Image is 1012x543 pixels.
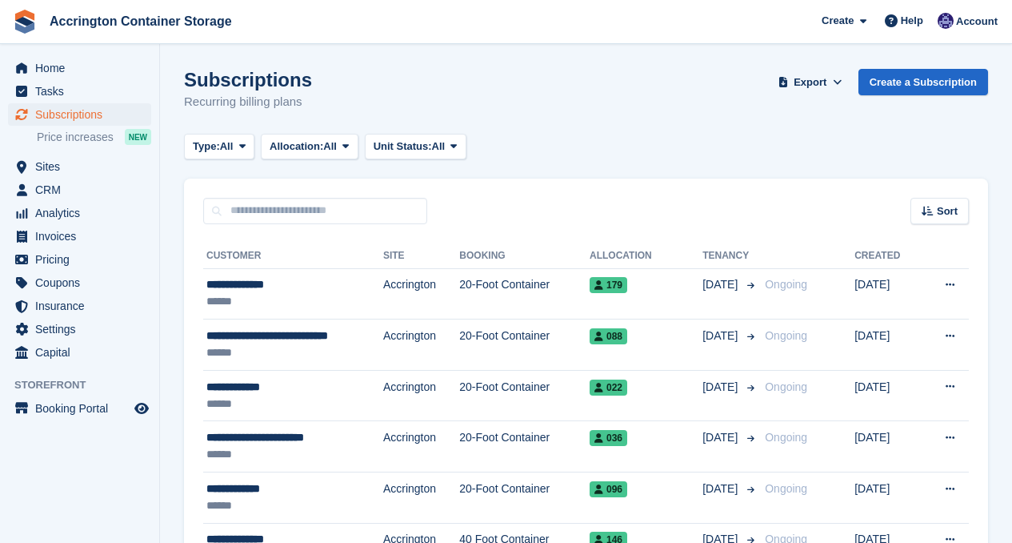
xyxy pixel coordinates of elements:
[8,225,151,247] a: menu
[956,14,998,30] span: Account
[323,139,337,155] span: All
[459,473,590,524] td: 20-Foot Container
[459,268,590,320] td: 20-Foot Container
[590,243,702,269] th: Allocation
[365,134,466,160] button: Unit Status: All
[8,318,151,340] a: menu
[590,328,627,344] span: 088
[184,69,312,90] h1: Subscriptions
[775,69,846,95] button: Export
[590,380,627,396] span: 022
[8,341,151,364] a: menu
[702,481,741,497] span: [DATE]
[8,202,151,224] a: menu
[937,203,958,219] span: Sort
[35,57,131,79] span: Home
[854,243,920,269] th: Created
[383,473,459,524] td: Accrington
[702,276,741,293] span: [DATE]
[125,129,151,145] div: NEW
[43,8,238,34] a: Accrington Container Storage
[8,80,151,103] a: menu
[432,139,446,155] span: All
[854,320,920,371] td: [DATE]
[35,318,131,340] span: Settings
[8,179,151,201] a: menu
[383,243,459,269] th: Site
[132,399,151,418] a: Preview store
[8,397,151,420] a: menu
[35,271,131,294] span: Coupons
[822,13,854,29] span: Create
[203,243,383,269] th: Customer
[590,430,627,446] span: 036
[37,130,114,145] span: Price increases
[383,320,459,371] td: Accrington
[938,13,954,29] img: Jacob Connolly
[35,103,131,126] span: Subscriptions
[459,370,590,421] td: 20-Foot Container
[35,155,131,178] span: Sites
[702,429,741,446] span: [DATE]
[13,10,37,34] img: stora-icon-8386f47178a22dfd0bd8f6a31ec36ba5ce8667c1dd55bd0f319d3a0aa187defe.svg
[374,139,432,155] span: Unit Status:
[854,370,920,421] td: [DATE]
[220,139,234,155] span: All
[8,295,151,317] a: menu
[35,179,131,201] span: CRM
[702,328,741,344] span: [DATE]
[765,482,807,495] span: Ongoing
[35,397,131,420] span: Booking Portal
[901,13,923,29] span: Help
[459,421,590,473] td: 20-Foot Container
[184,93,312,111] p: Recurring billing plans
[35,80,131,103] span: Tasks
[765,329,807,342] span: Ongoing
[8,271,151,294] a: menu
[383,421,459,473] td: Accrington
[8,155,151,178] a: menu
[261,134,358,160] button: Allocation: All
[193,139,220,155] span: Type:
[765,431,807,444] span: Ongoing
[854,268,920,320] td: [DATE]
[35,248,131,271] span: Pricing
[184,134,254,160] button: Type: All
[383,268,459,320] td: Accrington
[35,225,131,247] span: Invoices
[383,370,459,421] td: Accrington
[270,139,323,155] span: Allocation:
[8,57,151,79] a: menu
[590,481,627,497] span: 096
[794,74,826,90] span: Export
[765,380,807,393] span: Ongoing
[858,69,988,95] a: Create a Subscription
[459,320,590,371] td: 20-Foot Container
[35,202,131,224] span: Analytics
[14,377,159,393] span: Storefront
[37,128,151,146] a: Price increases NEW
[854,421,920,473] td: [DATE]
[765,278,807,291] span: Ongoing
[854,473,920,524] td: [DATE]
[8,103,151,126] a: menu
[702,379,741,396] span: [DATE]
[590,277,627,293] span: 179
[35,341,131,364] span: Capital
[702,243,758,269] th: Tenancy
[8,248,151,271] a: menu
[35,295,131,317] span: Insurance
[459,243,590,269] th: Booking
